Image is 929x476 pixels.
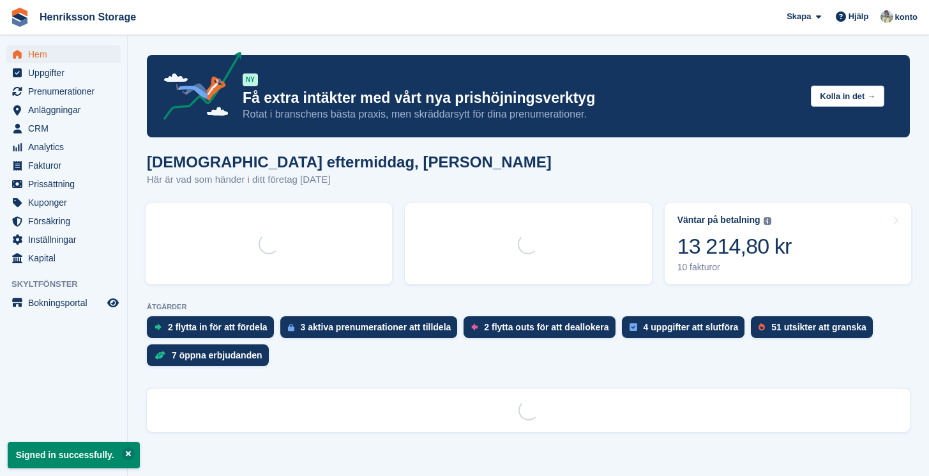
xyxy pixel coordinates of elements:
img: stora-icon-8386f47178a22dfd0bd8f6a31ec36ba5ce8667c1dd55bd0f319d3a0aa187defe.svg [10,8,29,27]
span: Bokningsportal [28,294,105,312]
span: Prissättning [28,175,105,193]
img: task-75834270c22a3079a89374b754ae025e5fb1db73e45f91037f5363f120a921f8.svg [630,323,637,331]
span: Skapa [787,10,811,23]
div: 10 fakturor [677,262,792,273]
img: icon-info-grey-7440780725fd019a000dd9b08b2336e03edf1995a4989e88bcd33f0948082b44.svg [764,217,771,225]
div: NY [243,73,258,86]
div: 7 öppna erbjudanden [172,350,262,360]
span: Kuponger [28,194,105,211]
img: deal-1b604bf984904fb50ccaf53a9ad4b4a5d6e5aea283cecdc64d6e3604feb123c2.svg [155,351,165,360]
a: 4 uppgifter att slutföra [622,316,752,344]
button: Kolla in det → [811,86,884,107]
a: meny [6,294,121,312]
a: 7 öppna erbjudanden [147,344,275,372]
a: menu [6,45,121,63]
div: 4 uppgifter att slutföra [644,322,739,332]
a: menu [6,194,121,211]
a: 2 flytta in för att fördela [147,316,280,344]
img: move_outs_to_deallocate_icon-f764333ba52eb49d3ac5e1228854f67142a1ed5810a6f6cc68b1a99e826820c5.svg [471,323,478,331]
a: menu [6,138,121,156]
div: Väntar på betalning [677,215,760,226]
a: menu [6,231,121,249]
h1: [DEMOGRAPHIC_DATA] eftermiddag, [PERSON_NAME] [147,153,552,171]
a: menu [6,101,121,119]
a: menu [6,212,121,230]
span: Skyltfönster [11,278,127,291]
a: 3 aktiva prenumerationer att tilldela [280,316,464,344]
a: menu [6,175,121,193]
div: 13 214,80 kr [677,233,792,259]
a: Förhandsgranska butik [105,295,121,311]
p: Här är vad som händer i ditt företag [DATE] [147,173,552,187]
span: Hjälp [849,10,869,23]
span: Uppgifter [28,64,105,82]
img: prospect-51fa495bee0391a8d652442698ab0144808aea92771e9ea1ae160a38d050c398.svg [759,323,765,331]
img: Daniel Axberg [880,10,893,23]
span: Inställningar [28,231,105,249]
a: menu [6,119,121,137]
span: Försäkring [28,212,105,230]
div: 2 flytta in för att fördela [168,322,268,332]
p: Få extra intäkter med vårt nya prishöjningsverktyg [243,89,801,107]
a: Henriksson Storage [34,6,141,27]
p: Rotat i branschens bästa praxis, men skräddarsytt för dina prenumerationer. [243,107,801,121]
p: ÅTGÄRDER [147,303,910,311]
a: Väntar på betalning 13 214,80 kr 10 fakturor [665,203,911,284]
a: menu [6,82,121,100]
span: CRM [28,119,105,137]
p: Signed in successfully. [8,442,140,468]
img: move_ins_to_allocate_icon-fdf77a2bb77ea45bf5b3d319d69a93e2d87916cf1d5bf7949dd705db3b84f3ca.svg [155,323,162,331]
span: konto [895,11,918,24]
a: menu [6,64,121,82]
span: Fakturor [28,157,105,174]
div: 3 aktiva prenumerationer att tilldela [301,322,451,332]
img: active_subscription_to_allocate_icon-d502201f5373d7db506a760aba3b589e785aa758c864c3986d89f69b8ff3... [288,323,294,332]
span: Anläggningar [28,101,105,119]
img: price-adjustments-announcement-icon-8257ccfd72463d97f412b2fc003d46551f7dbcb40ab6d574587a9cd5c0d94... [153,52,242,125]
span: Prenumerationer [28,82,105,100]
span: Analytics [28,138,105,156]
a: 51 utsikter att granska [751,316,879,344]
span: Kapital [28,249,105,267]
a: menu [6,157,121,174]
div: 2 flytta outs för att deallokera [484,322,608,332]
a: 2 flytta outs för att deallokera [464,316,621,344]
a: menu [6,249,121,267]
span: Hem [28,45,105,63]
div: 51 utsikter att granska [771,322,866,332]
